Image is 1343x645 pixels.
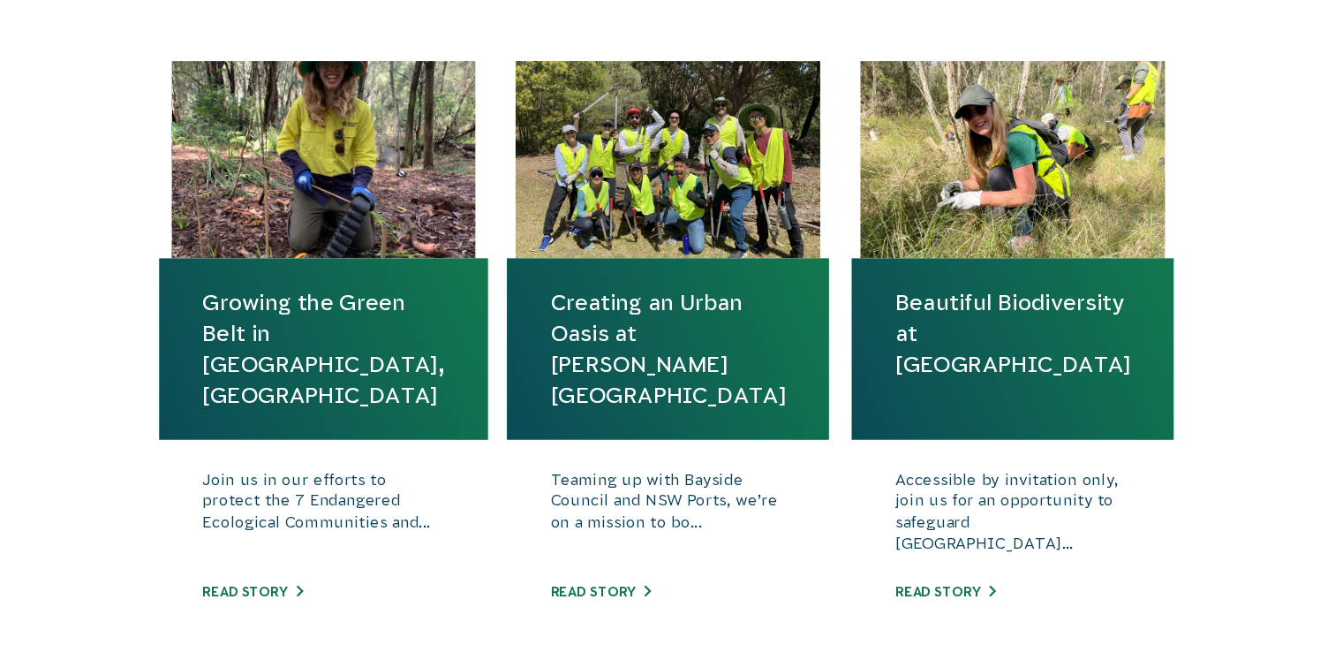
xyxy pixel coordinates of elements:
[880,560,973,574] a: Read story
[562,453,780,542] p: Teaming up with Bayside Council and NSW Ports, we’re on a mission to bo...
[242,286,465,400] a: Growing the Green Belt in [GEOGRAPHIC_DATA], [GEOGRAPHIC_DATA]
[562,286,780,400] a: Creating an Urban Oasis at [PERSON_NAME][GEOGRAPHIC_DATA]
[242,453,465,542] p: Join us in our efforts to protect the 7 Endangered Ecological Communities and...
[880,453,1098,542] p: Accessible by invitation only, join us for an opportunity to safeguard [GEOGRAPHIC_DATA]...
[242,560,335,574] a: Read story
[880,286,1098,372] a: Beautiful Biodiversity at [GEOGRAPHIC_DATA]
[562,560,655,574] a: Read story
